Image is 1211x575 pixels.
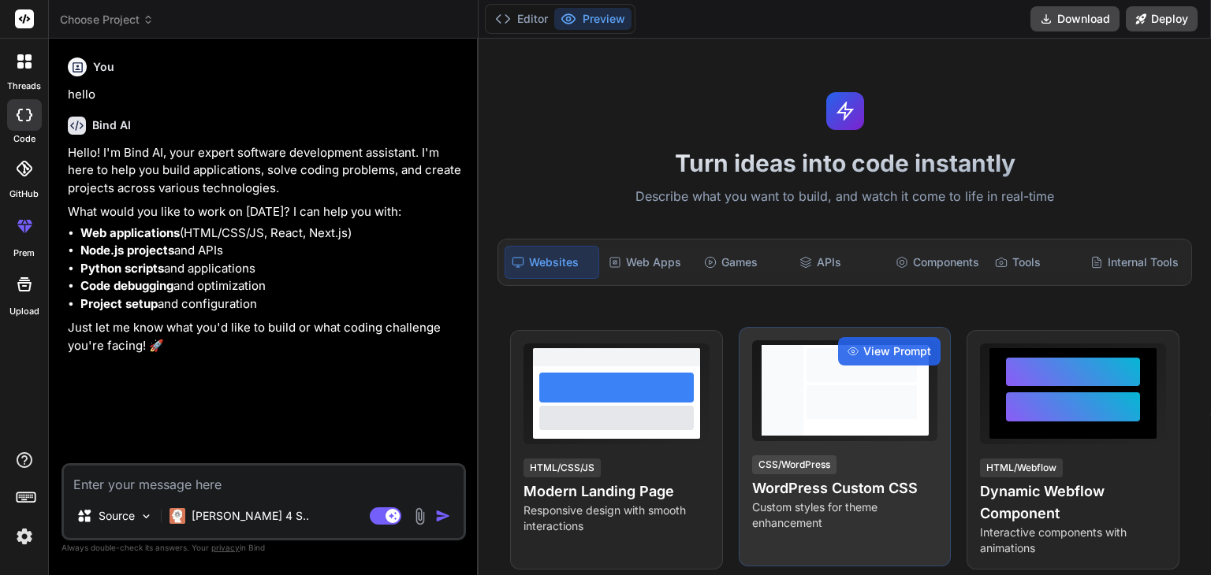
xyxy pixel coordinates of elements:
span: View Prompt [863,343,931,359]
p: What would you like to work on [DATE]? I can help you with: [68,203,463,221]
div: Websites [505,246,598,279]
label: code [13,132,35,146]
h6: You [93,59,114,75]
span: View Prompt [1092,343,1160,359]
div: Games [698,246,790,279]
span: View Prompt [635,343,703,359]
p: Source [99,508,135,524]
button: Editor [489,8,554,30]
img: settings [11,523,38,550]
p: [PERSON_NAME] 4 S.. [192,508,309,524]
p: hello [68,86,463,104]
img: Pick Models [140,510,153,523]
p: Just let me know what you'd like to build or what coding challenge you're facing! 🚀 [68,319,463,354]
li: (HTML/CSS/JS, React, Next.js) [80,224,463,243]
strong: Node.js projects [80,243,174,258]
p: Interactive components with animations [980,525,1166,556]
h1: Turn ideas into code instantly [488,149,1202,177]
div: Web Apps [602,246,695,279]
button: Download [1030,6,1120,32]
h4: WordPress Custom CSS [752,477,938,499]
p: Hello! I'm Bind AI, your expert software development assistant. I'm here to help you build applic... [68,144,463,198]
li: and APIs [80,242,463,260]
p: Responsive design with smooth interactions [524,503,710,534]
h4: Dynamic Webflow Component [980,480,1166,525]
label: threads [7,80,41,93]
h4: Modern Landing Page [524,480,710,503]
div: Components [889,246,986,279]
div: Internal Tools [1084,246,1185,279]
li: and applications [80,260,463,278]
img: icon [435,508,451,524]
li: and optimization [80,277,463,295]
li: and configuration [80,295,463,313]
span: Choose Project [60,12,154,28]
img: attachment [411,507,429,525]
label: GitHub [9,187,39,201]
div: Tools [989,246,1081,279]
button: Preview [554,8,632,30]
strong: Code debugging [80,278,173,293]
label: Upload [9,305,39,318]
p: Always double-check its answers. Your in Bind [61,540,466,555]
button: Deploy [1126,6,1198,32]
div: APIs [793,246,885,279]
label: prem [13,247,35,260]
div: HTML/Webflow [980,458,1063,477]
div: HTML/CSS/JS [524,458,601,477]
strong: Project setup [80,296,158,311]
strong: Web applications [80,225,180,240]
span: privacy [211,543,240,552]
div: CSS/WordPress [752,455,837,474]
p: Custom styles for theme enhancement [752,499,938,531]
h6: Bind AI [92,117,131,133]
p: Describe what you want to build, and watch it come to life in real-time [488,187,1202,207]
strong: Python scripts [80,261,164,276]
img: Claude 4 Sonnet [170,508,185,524]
